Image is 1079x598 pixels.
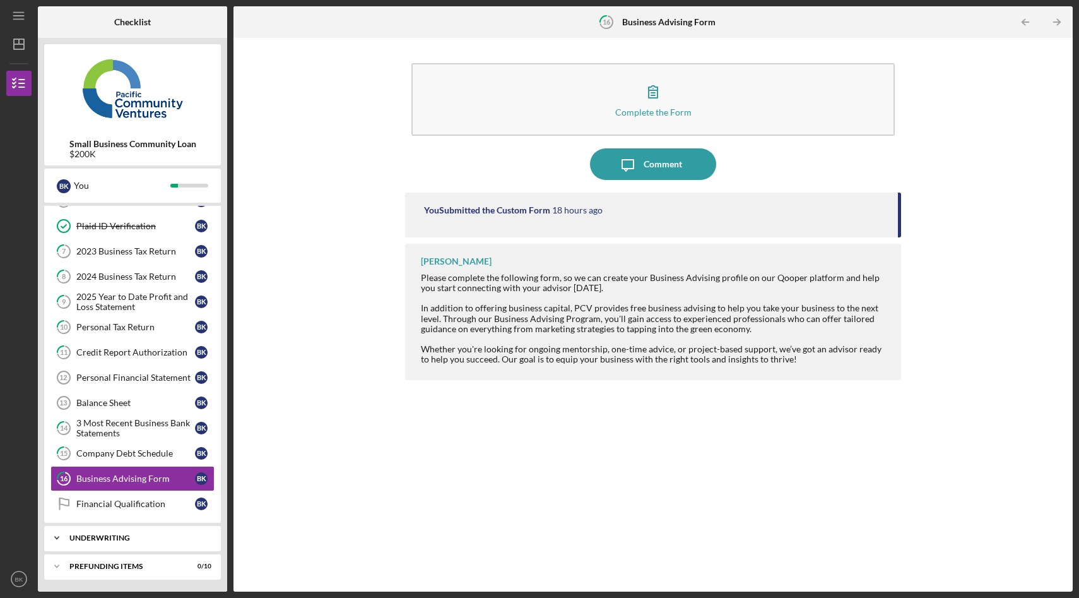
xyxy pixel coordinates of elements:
[50,264,215,289] a: 82024 Business Tax ReturnBK
[195,498,208,510] div: B K
[644,148,682,180] div: Comment
[15,576,23,583] text: BK
[44,51,221,126] img: Product logo
[50,365,215,390] a: 12Personal Financial StatementBK
[69,563,180,570] div: Prefunding Items
[76,418,195,438] div: 3 Most Recent Business Bank Statements
[76,347,195,357] div: Credit Report Authorization
[50,441,215,466] a: 15Company Debt ScheduleBK
[195,346,208,359] div: B K
[195,397,208,409] div: B K
[602,18,610,26] tspan: 16
[76,272,195,282] div: 2024 Business Tax Return
[421,344,888,364] div: Whether you're looking for ongoing mentorship, one-time advice, or project-based support, we’ve g...
[76,373,195,383] div: Personal Financial Statement
[114,17,151,27] b: Checklist
[50,340,215,365] a: 11Credit Report AuthorizationBK
[195,371,208,384] div: B K
[62,273,66,281] tspan: 8
[57,179,71,193] div: B K
[69,149,196,159] div: $200K
[421,303,888,333] div: In addition to offering business capital, PCV provides free business advising to help you take yo...
[76,292,195,312] div: 2025 Year to Date Profit and Loss Statement
[76,398,195,408] div: Balance Sheet
[50,289,215,314] a: 92025 Year to Date Profit and Loss StatementBK
[76,474,195,484] div: Business Advising Form
[76,246,195,256] div: 2023 Business Tax Return
[195,422,208,434] div: B K
[411,63,895,136] button: Complete the Form
[59,399,67,407] tspan: 13
[62,298,66,306] tspan: 9
[195,296,208,308] div: B K
[195,321,208,333] div: B K
[195,245,208,258] div: B K
[50,416,215,441] a: 143 Most Recent Business Bank StatementsBK
[76,221,195,231] div: Plaid ID Verification
[60,475,68,483] tspan: 16
[552,205,603,215] time: 2025-09-02 23:06
[74,175,170,196] div: You
[76,448,195,458] div: Company Debt Schedule
[59,374,67,381] tspan: 12
[76,322,195,332] div: Personal Tax Return
[50,390,215,416] a: 13Balance SheetBK
[195,447,208,460] div: B K
[421,256,492,266] div: [PERSON_NAME]
[590,148,716,180] button: Comment
[60,450,68,458] tspan: 15
[615,107,692,117] div: Complete the Form
[195,220,208,232] div: B K
[76,499,195,509] div: Financial Qualification
[60,424,68,433] tspan: 14
[6,566,32,592] button: BK
[50,491,215,517] a: Financial QualificationBK
[195,270,208,283] div: B K
[69,139,196,149] b: Small Business Community Loan
[622,17,716,27] b: Business Advising Form
[50,213,215,239] a: Plaid ID VerificationBK
[421,273,888,293] div: Please complete the following form, so we can create your Business Advising profile on our Qooper...
[424,205,550,215] div: You Submitted the Custom Form
[62,248,66,256] tspan: 7
[60,349,68,357] tspan: 11
[50,314,215,340] a: 10Personal Tax ReturnBK
[195,472,208,485] div: B K
[189,563,211,570] div: 0 / 10
[50,466,215,491] a: 16Business Advising FormBK
[69,534,205,542] div: Underwriting
[60,323,68,332] tspan: 10
[50,239,215,264] a: 72023 Business Tax ReturnBK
